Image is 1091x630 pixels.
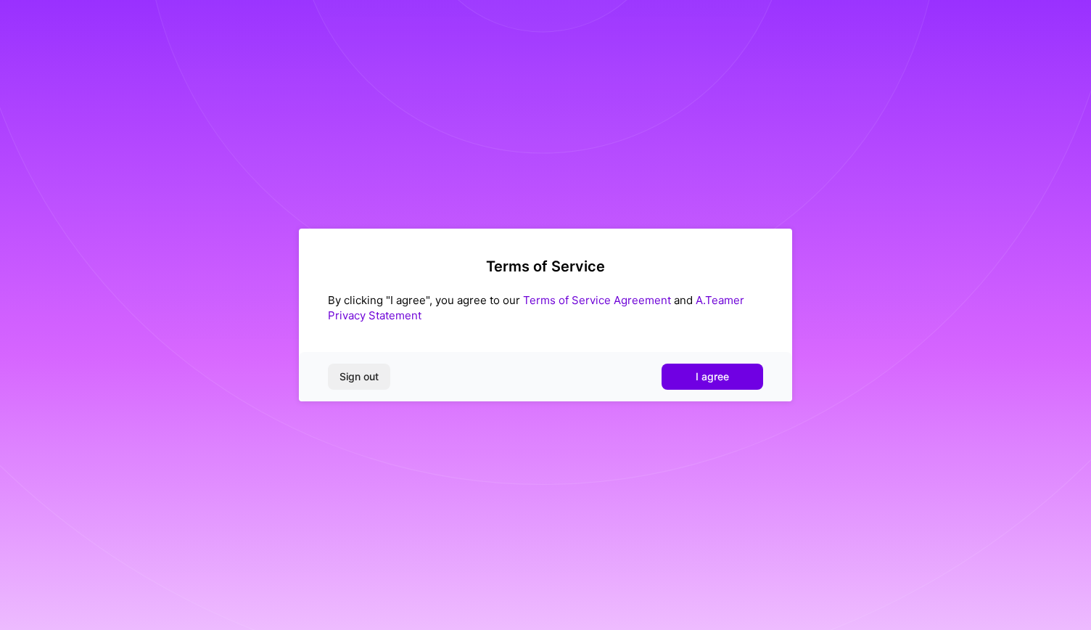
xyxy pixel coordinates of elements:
[339,369,379,384] span: Sign out
[662,364,763,390] button: I agree
[328,364,390,390] button: Sign out
[328,292,763,323] div: By clicking "I agree", you agree to our and
[523,293,671,307] a: Terms of Service Agreement
[696,369,729,384] span: I agree
[328,258,763,275] h2: Terms of Service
